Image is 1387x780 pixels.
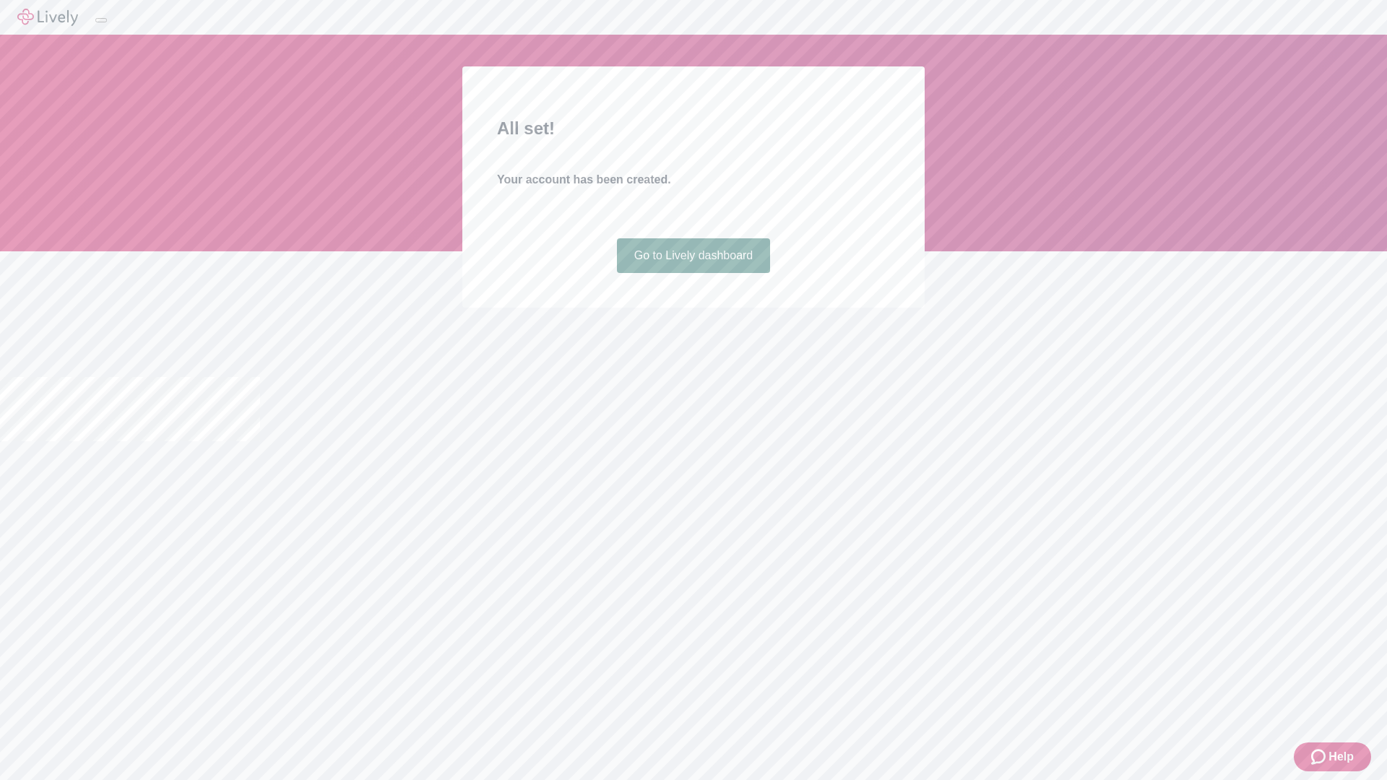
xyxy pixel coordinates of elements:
[497,171,890,188] h4: Your account has been created.
[1328,748,1354,766] span: Help
[17,9,78,26] img: Lively
[497,116,890,142] h2: All set!
[617,238,771,273] a: Go to Lively dashboard
[1294,742,1371,771] button: Zendesk support iconHelp
[1311,748,1328,766] svg: Zendesk support icon
[95,18,107,22] button: Log out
